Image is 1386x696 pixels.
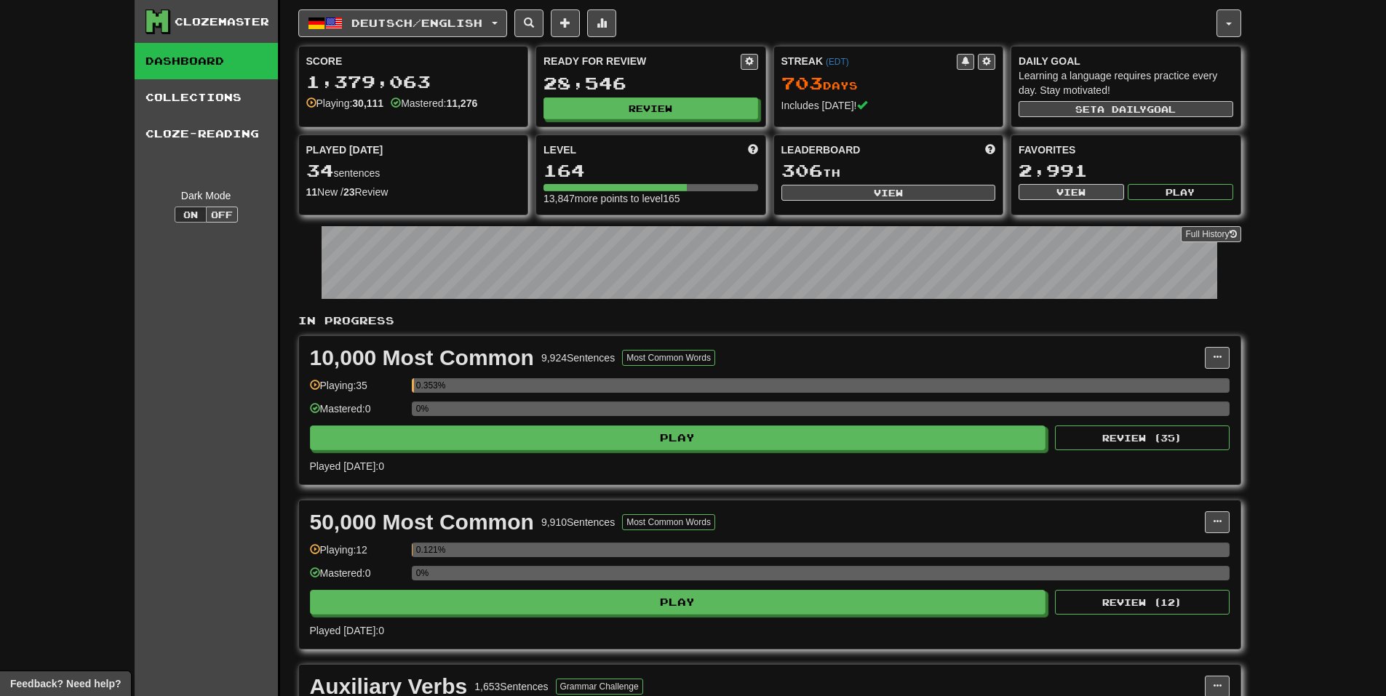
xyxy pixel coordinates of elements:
[541,351,615,365] div: 9,924 Sentences
[352,97,383,109] strong: 30,111
[622,514,715,530] button: Most Common Words
[310,566,405,590] div: Mastered: 0
[306,96,384,111] div: Playing:
[781,160,823,180] span: 306
[514,9,543,37] button: Search sentences
[781,98,996,113] div: Includes [DATE]!
[206,207,238,223] button: Off
[543,161,758,180] div: 164
[1019,68,1233,97] div: Learning a language requires practice every day. Stay motivated!
[543,143,576,157] span: Level
[826,57,849,67] a: (EDT)
[543,97,758,119] button: Review
[306,161,521,180] div: sentences
[135,79,278,116] a: Collections
[1181,226,1240,242] a: Full History
[1097,104,1147,114] span: a daily
[310,347,534,369] div: 10,000 Most Common
[556,679,643,695] button: Grammar Challenge
[781,54,957,68] div: Streak
[1019,143,1233,157] div: Favorites
[781,161,996,180] div: th
[298,313,1241,328] p: In Progress
[446,97,477,109] strong: 11,276
[1055,425,1230,450] button: Review (35)
[310,625,384,636] span: Played [DATE]: 0
[781,73,823,93] span: 703
[1055,590,1230,615] button: Review (12)
[541,515,615,529] div: 9,910 Sentences
[351,17,482,29] span: Deutsch / English
[310,425,1046,450] button: Play
[310,460,384,472] span: Played [DATE]: 0
[1019,184,1124,200] button: View
[587,9,616,37] button: More stats
[310,543,405,567] div: Playing: 12
[306,73,521,91] div: 1,379,063
[474,679,548,694] div: 1,653 Sentences
[310,590,1046,615] button: Play
[306,54,521,68] div: Score
[543,54,741,68] div: Ready for Review
[781,74,996,93] div: Day s
[306,160,334,180] span: 34
[551,9,580,37] button: Add sentence to collection
[135,43,278,79] a: Dashboard
[175,207,207,223] button: On
[985,143,995,157] span: This week in points, UTC
[543,191,758,206] div: 13,847 more points to level 165
[1019,54,1233,68] div: Daily Goal
[343,186,355,198] strong: 23
[310,378,405,402] div: Playing: 35
[1019,161,1233,180] div: 2,991
[298,9,507,37] button: Deutsch/English
[135,116,278,152] a: Cloze-Reading
[781,143,861,157] span: Leaderboard
[306,185,521,199] div: New / Review
[175,15,269,29] div: Clozemaster
[748,143,758,157] span: Score more points to level up
[1019,101,1233,117] button: Seta dailygoal
[10,676,121,691] span: Open feedback widget
[306,186,318,198] strong: 11
[310,511,534,533] div: 50,000 Most Common
[781,185,996,201] button: View
[310,401,405,425] div: Mastered: 0
[391,96,477,111] div: Mastered:
[306,143,383,157] span: Played [DATE]
[146,188,267,203] div: Dark Mode
[1128,184,1233,200] button: Play
[543,74,758,92] div: 28,546
[622,350,715,366] button: Most Common Words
